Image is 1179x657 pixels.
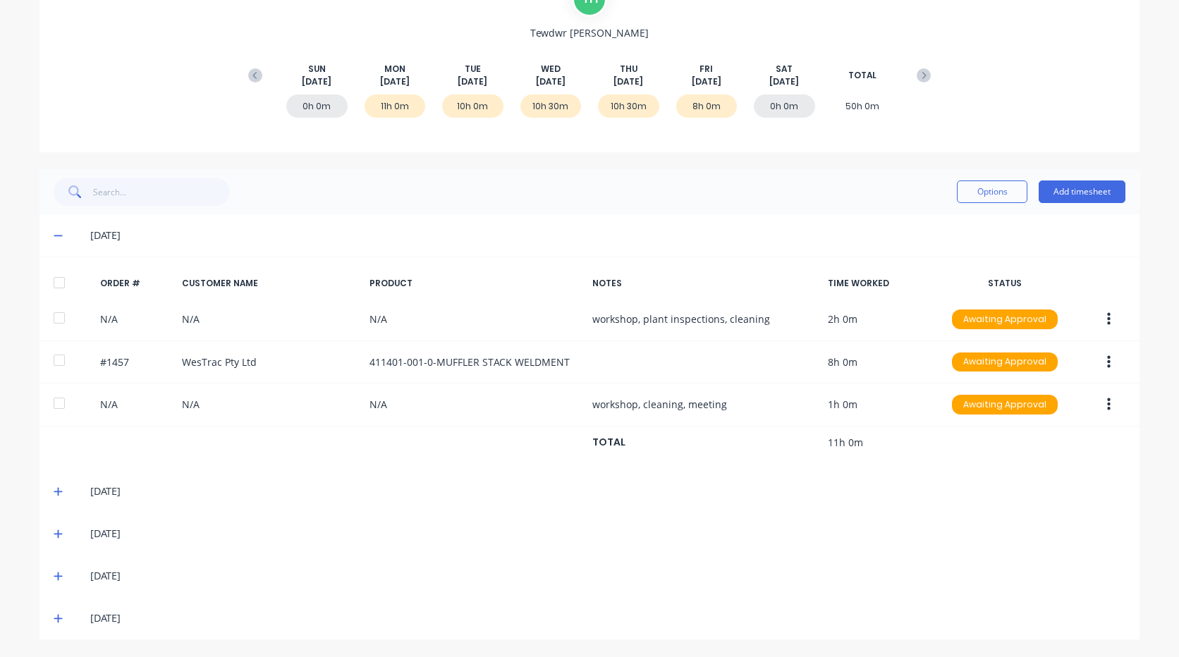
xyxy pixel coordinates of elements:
[832,94,893,118] div: 50h 0m
[613,75,643,88] span: [DATE]
[90,610,1125,626] div: [DATE]
[620,63,637,75] span: THU
[951,394,1058,415] button: Awaiting Approval
[776,63,793,75] span: SAT
[536,75,566,88] span: [DATE]
[182,277,358,290] div: CUSTOMER NAME
[100,277,171,290] div: ORDER #
[945,277,1065,290] div: STATUS
[442,94,503,118] div: 10h 0m
[93,178,231,206] input: Search...
[700,63,713,75] span: FRI
[308,63,326,75] span: SUN
[951,352,1058,373] button: Awaiting Approval
[90,484,1125,499] div: [DATE]
[769,75,799,88] span: [DATE]
[365,94,426,118] div: 11h 0m
[957,180,1027,203] button: Options
[90,568,1125,584] div: [DATE]
[90,228,1125,243] div: [DATE]
[458,75,487,88] span: [DATE]
[286,94,348,118] div: 0h 0m
[828,277,934,290] div: TIME WORKED
[369,277,581,290] div: PRODUCT
[90,526,1125,541] div: [DATE]
[1039,180,1125,203] button: Add timesheet
[380,75,410,88] span: [DATE]
[952,309,1058,329] div: Awaiting Approval
[952,395,1058,415] div: Awaiting Approval
[384,63,405,75] span: MON
[848,69,876,82] span: TOTAL
[520,94,582,118] div: 10h 30m
[951,309,1058,330] button: Awaiting Approval
[465,63,481,75] span: TUE
[692,75,721,88] span: [DATE]
[302,75,331,88] span: [DATE]
[598,94,659,118] div: 10h 30m
[530,25,649,40] span: Tewdwr [PERSON_NAME]
[952,352,1058,372] div: Awaiting Approval
[592,277,817,290] div: NOTES
[754,94,815,118] div: 0h 0m
[676,94,738,118] div: 8h 0m
[541,63,561,75] span: WED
